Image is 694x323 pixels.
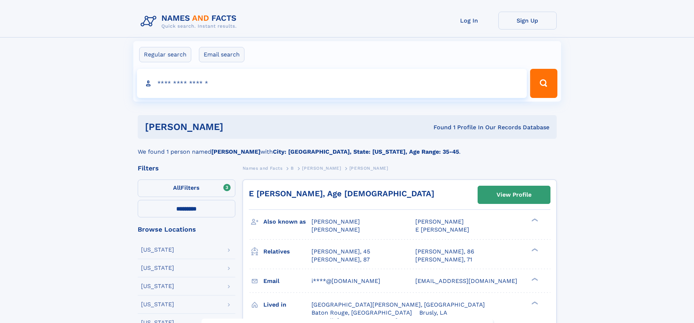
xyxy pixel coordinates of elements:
[263,299,311,311] h3: Lived in
[137,69,527,98] input: search input
[419,309,447,316] span: Brusly, LA
[141,247,174,253] div: [US_STATE]
[291,164,294,173] a: B
[139,47,191,62] label: Regular search
[415,218,464,225] span: [PERSON_NAME]
[311,256,370,264] a: [PERSON_NAME], 87
[263,216,311,228] h3: Also known as
[415,248,474,256] a: [PERSON_NAME], 86
[311,226,360,233] span: [PERSON_NAME]
[273,148,459,155] b: City: [GEOGRAPHIC_DATA], State: [US_STATE], Age Range: 35-45
[349,166,388,171] span: [PERSON_NAME]
[415,226,469,233] span: E [PERSON_NAME]
[249,189,434,198] a: E [PERSON_NAME], Age [DEMOGRAPHIC_DATA]
[199,47,244,62] label: Email search
[497,186,532,203] div: View Profile
[138,12,243,31] img: Logo Names and Facts
[302,164,341,173] a: [PERSON_NAME]
[530,300,538,305] div: ❯
[138,180,235,197] label: Filters
[263,245,311,258] h3: Relatives
[243,164,283,173] a: Names and Facts
[141,265,174,271] div: [US_STATE]
[302,166,341,171] span: [PERSON_NAME]
[498,12,557,29] a: Sign Up
[530,277,538,281] div: ❯
[530,218,538,222] div: ❯
[141,283,174,289] div: [US_STATE]
[311,301,485,308] span: [GEOGRAPHIC_DATA][PERSON_NAME], [GEOGRAPHIC_DATA]
[211,148,260,155] b: [PERSON_NAME]
[138,165,235,172] div: Filters
[440,12,498,29] a: Log In
[291,166,294,171] span: B
[138,139,557,156] div: We found 1 person named with .
[530,69,557,98] button: Search Button
[311,218,360,225] span: [PERSON_NAME]
[145,122,329,131] h1: [PERSON_NAME]
[328,123,549,131] div: Found 1 Profile In Our Records Database
[478,186,550,204] a: View Profile
[530,247,538,252] div: ❯
[415,256,472,264] a: [PERSON_NAME], 71
[173,184,181,191] span: All
[311,248,370,256] a: [PERSON_NAME], 45
[141,302,174,307] div: [US_STATE]
[263,275,311,287] h3: Email
[138,226,235,233] div: Browse Locations
[311,309,412,316] span: Baton Rouge, [GEOGRAPHIC_DATA]
[415,277,517,284] span: [EMAIL_ADDRESS][DOMAIN_NAME]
